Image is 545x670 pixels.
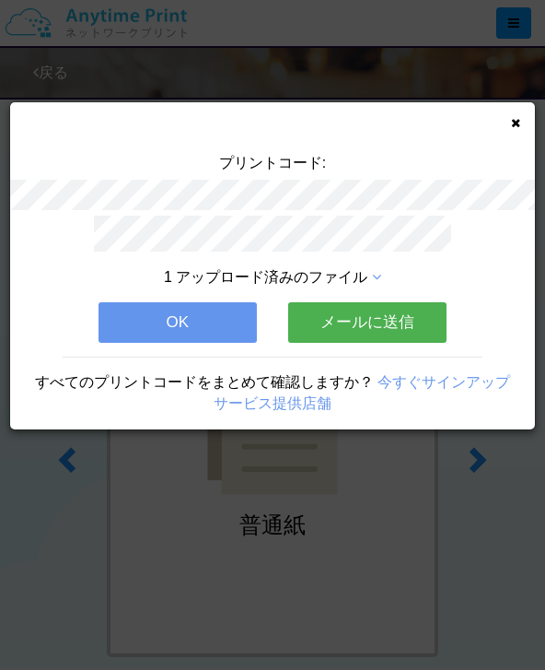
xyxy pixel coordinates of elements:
[35,374,374,390] span: すべてのプリントコードをまとめて確認しますか？
[214,395,331,411] a: サービス提供店舗
[99,302,257,343] button: OK
[164,269,367,285] span: 1 アップロード済みのファイル
[288,302,446,343] button: メールに送信
[219,155,326,170] span: プリントコード:
[377,374,510,390] a: 今すぐサインアップ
